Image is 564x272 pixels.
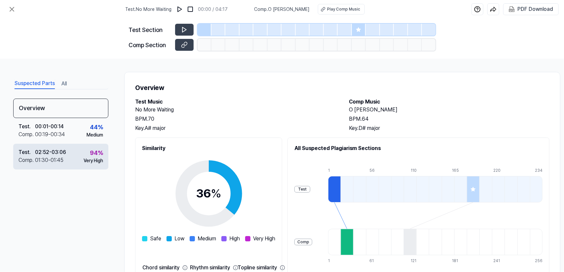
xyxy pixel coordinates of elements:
[150,235,161,243] span: Safe
[142,144,275,152] h2: Similarity
[135,115,336,123] div: BPM. 70
[490,6,497,13] img: share
[61,78,67,89] button: All
[135,124,336,132] div: Key. A# major
[369,258,382,264] div: 61
[452,167,465,173] div: 165
[509,6,515,12] img: PDF Download
[254,6,310,13] span: Comp . O [PERSON_NAME]
[35,131,65,138] div: 00:19 - 00:34
[143,264,180,272] div: Chord similarity
[135,83,549,93] h1: Overview
[474,6,481,13] img: help
[174,235,184,243] span: Low
[238,264,277,272] div: Topline similarity
[535,167,543,173] div: 234
[494,167,506,173] div: 220
[19,123,35,131] div: Test .
[90,123,103,132] div: 44 %
[176,6,183,13] img: play
[349,98,549,106] h2: Comp Music
[294,186,310,193] div: Test
[349,124,549,132] div: Key. D# major
[87,132,103,138] div: Medium
[198,235,216,243] span: Medium
[253,235,275,243] span: Very High
[328,258,341,264] div: 1
[84,157,103,164] div: Very High
[190,264,230,272] div: Rhythm similarity
[13,99,108,118] div: Overview
[294,144,543,152] h2: All Suspected Plagiarism Sections
[19,131,35,138] div: Comp .
[369,167,382,173] div: 56
[327,6,360,12] div: Play Comp Music
[198,6,228,13] div: 00:00 / 04:17
[349,115,549,123] div: BPM. 64
[328,167,341,173] div: 1
[126,6,172,13] span: Test . No More Waiting
[129,41,171,49] div: Comp Section
[35,148,66,156] div: 02:52 - 03:06
[411,167,423,173] div: 110
[135,106,336,114] h2: No More Waiting
[15,78,55,89] button: Suspected Parts
[35,123,64,131] div: 00:01 - 00:14
[535,258,543,264] div: 256
[135,98,336,106] h2: Test Music
[211,186,221,200] span: %
[90,148,103,157] div: 94 %
[129,25,171,34] div: Test Section
[294,239,312,245] div: Comp
[494,258,506,264] div: 241
[229,235,240,243] span: High
[517,5,553,14] div: PDF Download
[318,4,365,15] button: Play Comp Music
[19,156,35,164] div: Comp .
[452,258,465,264] div: 181
[35,156,63,164] div: 01:30 - 01:45
[19,148,35,156] div: Test .
[187,6,194,13] img: stop
[349,106,549,114] h2: O [PERSON_NAME]
[508,4,554,15] button: PDF Download
[411,258,423,264] div: 121
[196,185,221,202] div: 36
